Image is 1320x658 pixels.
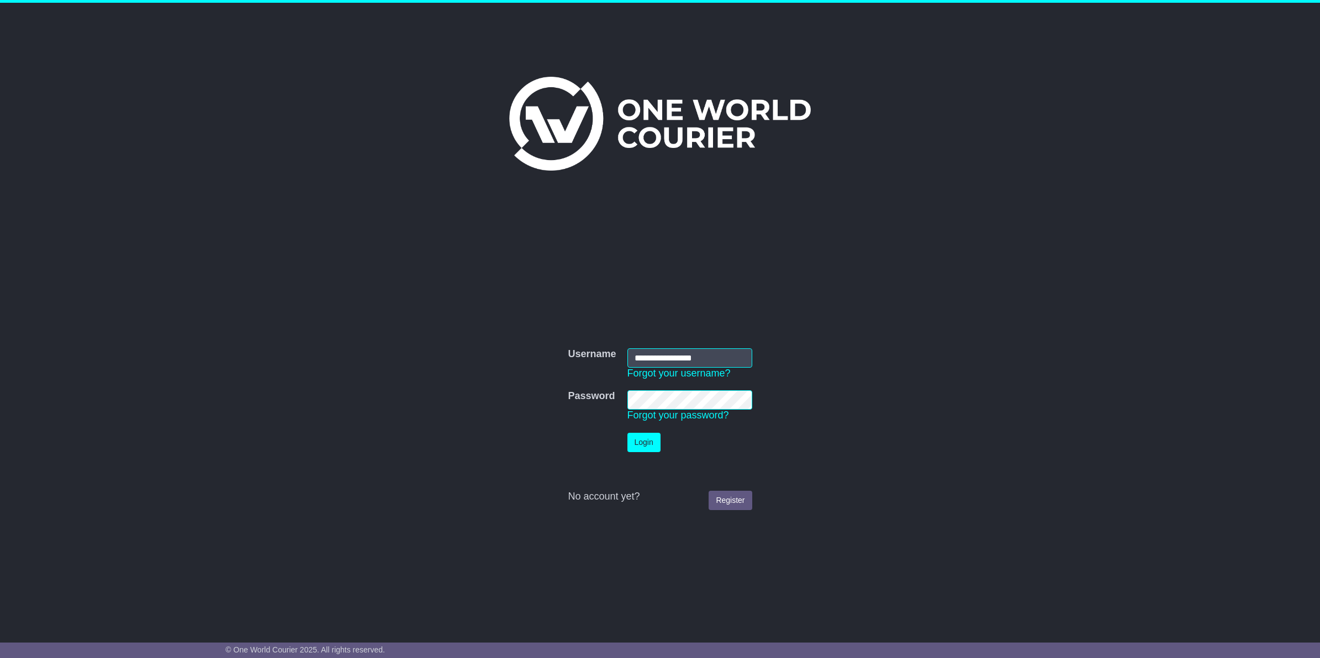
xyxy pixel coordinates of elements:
img: One World [509,77,811,171]
div: No account yet? [568,491,752,503]
a: Register [709,491,752,510]
label: Username [568,348,616,360]
button: Login [627,433,661,452]
label: Password [568,390,615,402]
a: Forgot your password? [627,410,729,421]
a: Forgot your username? [627,368,731,379]
span: © One World Courier 2025. All rights reserved. [225,645,385,654]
